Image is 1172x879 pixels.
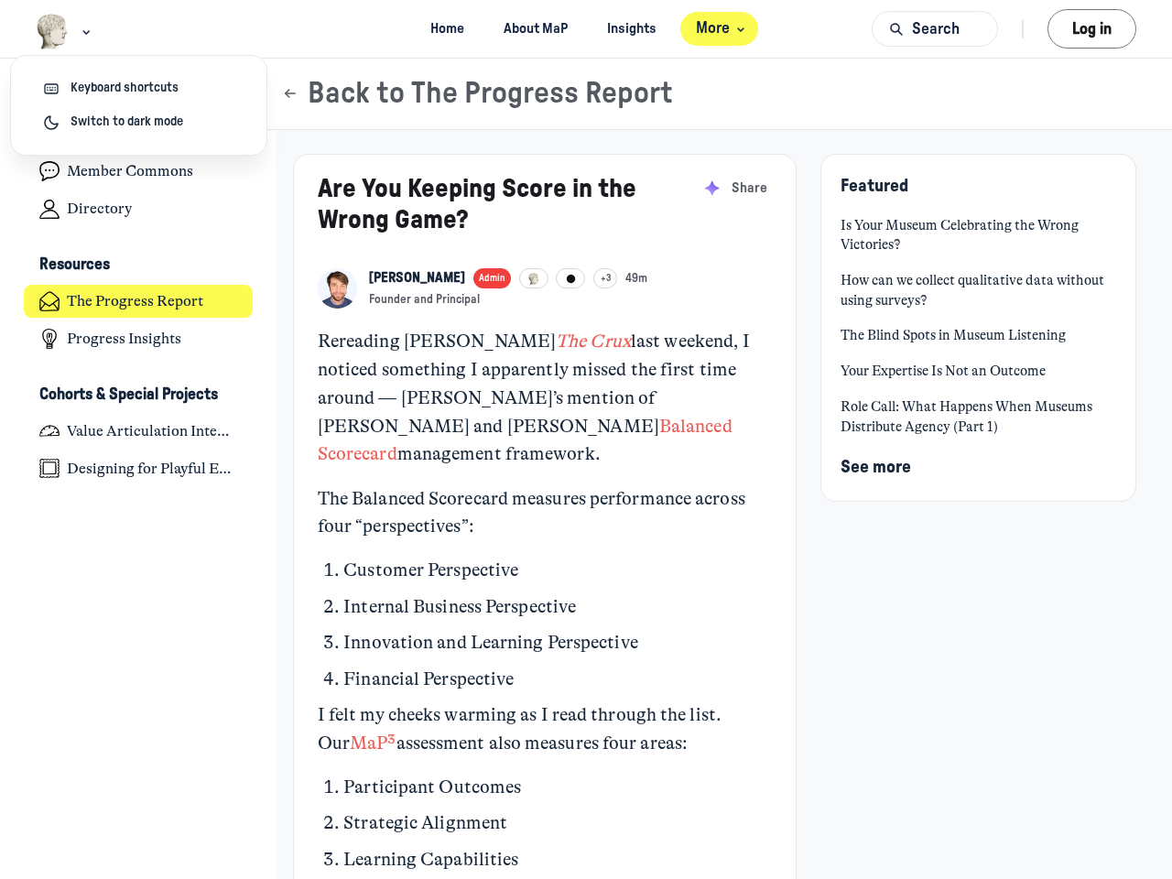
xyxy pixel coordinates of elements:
span: See more [841,459,911,476]
a: The Progress Report [24,285,254,319]
a: How can we collect qualitative data without using surveys? [841,271,1115,310]
button: See more [841,453,911,482]
h4: Designing for Playful Engagement [67,460,237,478]
p: Customer Perspective [343,557,771,585]
h4: The Progress Report [67,292,203,310]
h3: Cohorts & Special Projects [39,385,218,405]
a: 49m [625,271,647,287]
a: Your Expertise Is Not an Outcome [841,362,1115,382]
p: The Balanced Scorecard measures performance across four “perspectives”: [318,485,772,542]
button: Founder and Principal [369,292,480,308]
span: Keyboard shortcuts [71,79,179,98]
span: Admin [479,272,505,287]
a: Role Call: What Happens When Museums Distribute Agency (Part 1) [841,397,1115,437]
span: Switch to dark mode [71,113,183,132]
button: ResourcesCollapse space [24,250,254,281]
img: Museums as Progress logo [36,14,70,49]
a: Member Commons [24,155,254,189]
h4: Progress Insights [67,330,181,348]
a: Home [414,12,480,46]
p: Participant Outcomes [343,774,771,802]
h3: Resources [39,255,110,275]
span: +3 [601,272,611,287]
p: Internal Business Perspective [343,593,771,622]
a: Value Articulation Intensive (Cultural Leadership Lab) [24,414,254,448]
span: Featured [841,178,908,195]
button: View Kyle Bowen profileAdmin+349mFounder and Principal [369,268,647,308]
a: View Kyle Bowen profile [318,268,357,308]
button: Search [872,11,998,47]
button: Share [728,174,772,201]
a: Are You Keeping Score in the Wrong Game? [318,176,636,233]
a: Directory [24,192,254,226]
p: Strategic Alignment [343,809,771,838]
p: Financial Perspective [343,666,771,694]
a: About MaP [487,12,583,46]
h4: Member Commons [67,162,193,180]
a: MaP³ [350,732,396,754]
button: Museums as Progress logo [36,12,95,51]
a: The Blind Spots in Museum Listening [841,326,1115,346]
div: Museums as Progress logo [10,55,267,156]
a: Designing for Playful Engagement [24,451,254,485]
button: Log in [1047,9,1136,49]
p: Rereading [PERSON_NAME] last weekend, I noticed something I apparently missed the first time arou... [318,328,772,469]
a: Progress Insights [24,322,254,356]
span: Share [732,179,767,199]
button: Summarize [699,174,726,201]
h4: Directory [67,200,132,218]
button: Back to The Progress Report [281,76,673,112]
button: More [680,12,758,46]
a: View Kyle Bowen profile [369,268,465,288]
a: Is Your Museum Celebrating the Wrong Victories? [841,216,1115,255]
a: The Crux [556,331,631,352]
p: Learning Capabilities [343,846,771,874]
p: I felt my cheeks warming as I read through the list. Our assessment also measures four areas: [318,701,772,758]
button: Cohorts & Special ProjectsCollapse space [24,379,254,410]
a: Insights [591,12,673,46]
p: Innovation and Learning Perspective [343,629,771,657]
h4: Value Articulation Intensive (Cultural Leadership Lab) [67,422,237,440]
span: More [696,16,750,41]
